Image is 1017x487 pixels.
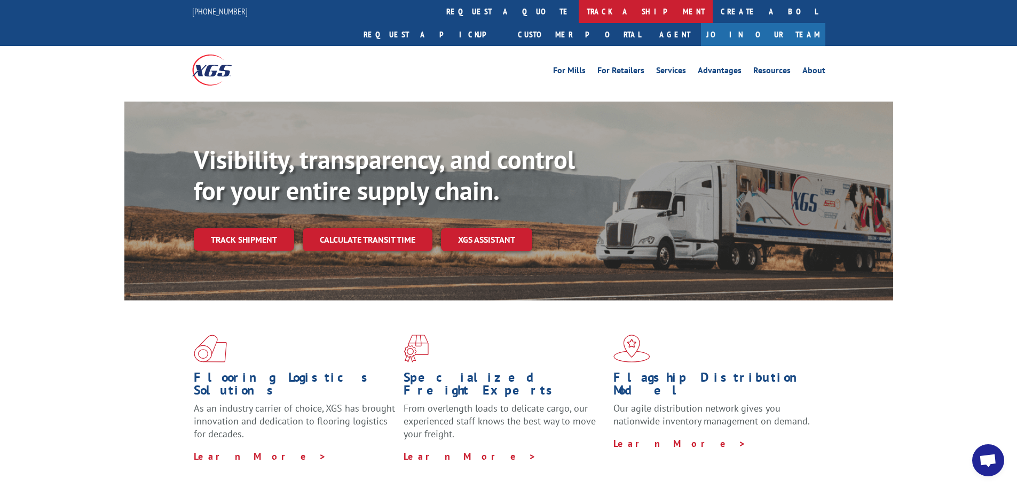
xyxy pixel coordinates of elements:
a: Join Our Team [701,23,825,46]
h1: Specialized Freight Experts [404,371,605,402]
a: Advantages [698,66,742,78]
a: About [802,66,825,78]
div: Open chat [972,444,1004,476]
a: Calculate transit time [303,228,432,251]
a: XGS ASSISTANT [441,228,532,251]
h1: Flooring Logistics Solutions [194,371,396,402]
a: Agent [649,23,701,46]
a: Request a pickup [356,23,510,46]
a: Resources [753,66,791,78]
img: xgs-icon-flagship-distribution-model-red [613,335,650,362]
a: Services [656,66,686,78]
a: Learn More > [194,450,327,462]
a: Customer Portal [510,23,649,46]
a: For Mills [553,66,586,78]
a: Learn More > [404,450,537,462]
span: Our agile distribution network gives you nationwide inventory management on demand. [613,402,810,427]
p: From overlength loads to delicate cargo, our experienced staff knows the best way to move your fr... [404,402,605,450]
a: For Retailers [597,66,644,78]
a: [PHONE_NUMBER] [192,6,248,17]
img: xgs-icon-focused-on-flooring-red [404,335,429,362]
a: Track shipment [194,228,294,251]
span: As an industry carrier of choice, XGS has brought innovation and dedication to flooring logistics... [194,402,395,440]
img: xgs-icon-total-supply-chain-intelligence-red [194,335,227,362]
a: Learn More > [613,437,746,450]
b: Visibility, transparency, and control for your entire supply chain. [194,143,575,207]
h1: Flagship Distribution Model [613,371,815,402]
